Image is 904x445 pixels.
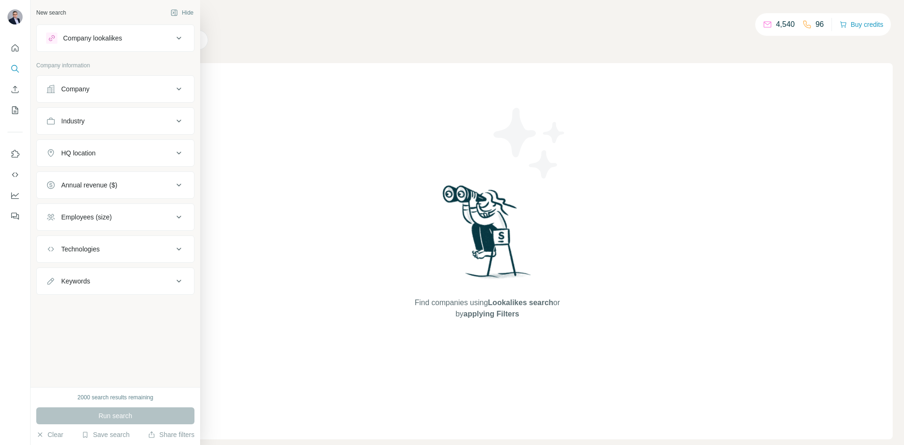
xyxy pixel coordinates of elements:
div: HQ location [61,148,96,158]
button: Share filters [148,430,194,439]
button: Annual revenue ($) [37,174,194,196]
div: Company [61,84,89,94]
img: Avatar [8,9,23,24]
button: Industry [37,110,194,132]
div: Company lookalikes [63,33,122,43]
p: Company information [36,61,194,70]
div: Employees (size) [61,212,112,222]
button: Hide [164,6,200,20]
div: Technologies [61,244,100,254]
button: Quick start [8,40,23,57]
button: Save search [81,430,129,439]
div: 2000 search results remaining [78,393,153,402]
button: Employees (size) [37,206,194,228]
button: Keywords [37,270,194,292]
button: Feedback [8,208,23,225]
button: Use Surfe API [8,166,23,183]
img: Surfe Illustration - Stars [487,101,572,186]
span: Lookalikes search [488,299,553,307]
div: Keywords [61,276,90,286]
button: Company lookalikes [37,27,194,49]
h4: Search [82,11,893,24]
button: Buy credits [839,18,883,31]
p: 4,540 [776,19,795,30]
button: My lists [8,102,23,119]
p: 96 [815,19,824,30]
span: applying Filters [463,310,519,318]
button: Clear [36,430,63,439]
div: Industry [61,116,85,126]
span: Find companies using or by [412,297,563,320]
button: Enrich CSV [8,81,23,98]
button: Dashboard [8,187,23,204]
button: Use Surfe on LinkedIn [8,146,23,162]
button: Search [8,60,23,77]
button: Technologies [37,238,194,260]
div: New search [36,8,66,17]
div: Annual revenue ($) [61,180,117,190]
button: Company [37,78,194,100]
img: Surfe Illustration - Woman searching with binoculars [438,183,536,288]
button: HQ location [37,142,194,164]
